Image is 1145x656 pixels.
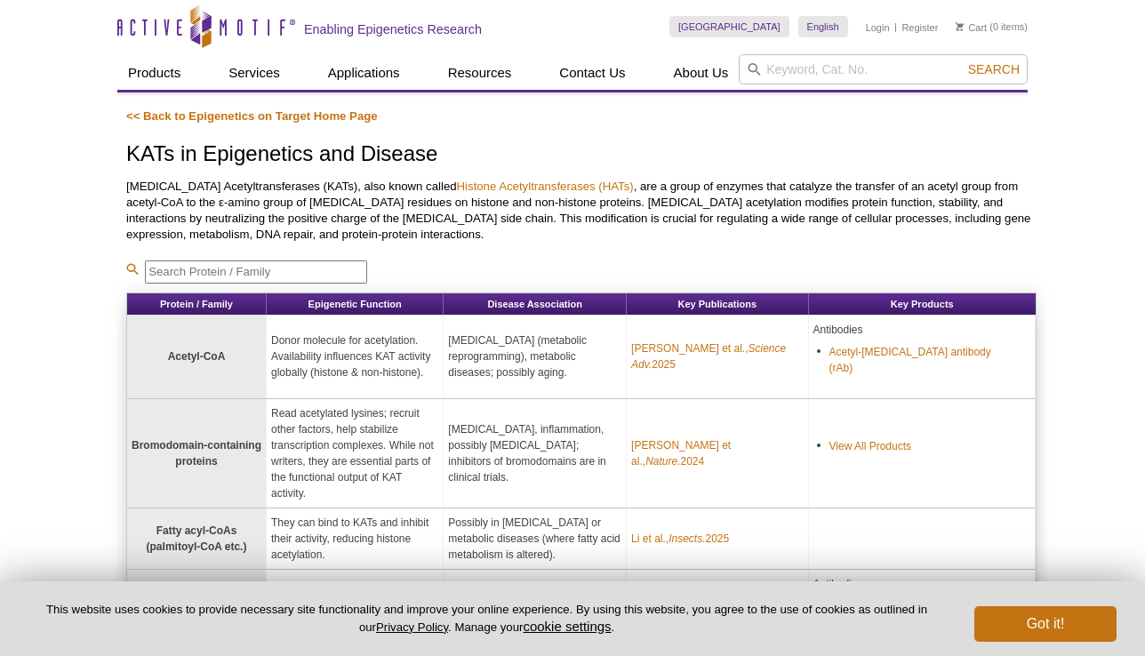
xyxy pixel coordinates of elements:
a: Contact Us [548,56,636,90]
p: Antibodies [813,576,1031,592]
a: English [798,16,848,37]
th: Disease Association [444,293,627,316]
a: Products [117,56,191,90]
input: Search Protein / Family [145,260,367,284]
a: Histone Acetyltransferases (HATs) [457,180,634,193]
td: Read acetylated lysines; recruit other factors, help stabilize transcription complexes. While not... [267,399,444,508]
a: [GEOGRAPHIC_DATA] [669,16,789,37]
button: Got it! [974,606,1117,642]
em: Nature. [645,455,680,468]
a: [PERSON_NAME] et al.,Science Adv.2025 [631,340,803,372]
a: Services [218,56,291,90]
strong: Bromodomain‑containing proteins [132,439,261,468]
td: [MEDICAL_DATA], inflammation, possibly [MEDICAL_DATA]; inhibitors of bromodomains are in clinical... [444,399,627,508]
button: cookie settings [523,619,611,634]
img: Your Cart [956,22,964,31]
p: Antibodies [813,322,1031,338]
td: [MEDICAL_DATA] (metabolic reprogramming), metabolic diseases; possibly aging. [444,316,627,399]
a: [PERSON_NAME] et al.,Nature.2024 [631,437,803,469]
p: [MEDICAL_DATA] Acetyltransferases (KATs), also known called , are a group of enzymes that catalyz... [126,179,1037,243]
a: Privacy Policy [376,620,448,634]
a: Li et al.,Insects.2025 [631,531,729,547]
a: Cart [956,21,987,34]
a: << Back to Epigenetics on Target Home Page [126,109,378,123]
th: Epigenetic Function [267,293,444,316]
a: Login [866,21,890,34]
a: Acetyl-[MEDICAL_DATA] antibody (rAb) [829,344,1015,376]
a: Register [901,21,938,34]
strong: Acetyl‑CoA [168,350,226,363]
a: About Us [663,56,740,90]
th: Key Products [809,293,1037,316]
th: Protein / Family [127,293,267,316]
em: Insects. [669,532,705,545]
td: They can bind to KATs and inhibit their activity, reducing histone acetylation. [267,508,444,570]
h1: KATs in Epigenetics and Disease [126,142,1037,168]
a: Resources [437,56,523,90]
button: Search [963,61,1025,77]
li: (0 items) [956,16,1028,37]
li: | [894,16,897,37]
strong: Fatty acyl‑CoAs (palmitoyl‑CoA etc.) [147,524,247,553]
td: Possibly in [MEDICAL_DATA] or metabolic diseases (where fatty acid metabolism is altered). [444,508,627,570]
th: Key Publications [627,293,808,316]
a: Applications [317,56,411,90]
td: Donor molecule for acetylation. Availability influences KAT activity globally (histone & non-hist... [267,316,444,399]
a: View All Products [829,438,912,454]
span: Search [968,62,1020,76]
p: This website uses cookies to provide necessary site functionality and improve your online experie... [28,602,945,636]
h2: Enabling Epigenetics Research [304,21,482,37]
input: Keyword, Cat. No. [739,54,1028,84]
